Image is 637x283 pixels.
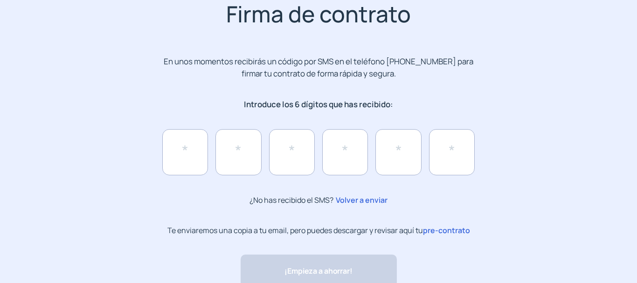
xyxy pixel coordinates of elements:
p: Te enviaremos una copia a tu email, pero puedes descargar y revisar aquí tu [167,225,470,236]
p: En unos momentos recibirás un código por SMS en el teléfono [PHONE_NUMBER] para firmar tu contrat... [156,55,482,80]
span: pre-contrato [423,225,470,235]
p: ¿No has recibido el SMS? [249,194,388,207]
h2: Firma de contrato [86,0,551,28]
p: Introduce los 6 dígitos que has recibido: [156,98,482,110]
span: ¡Empieza a ahorrar! [284,265,352,277]
span: Volver a enviar [333,194,388,206]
